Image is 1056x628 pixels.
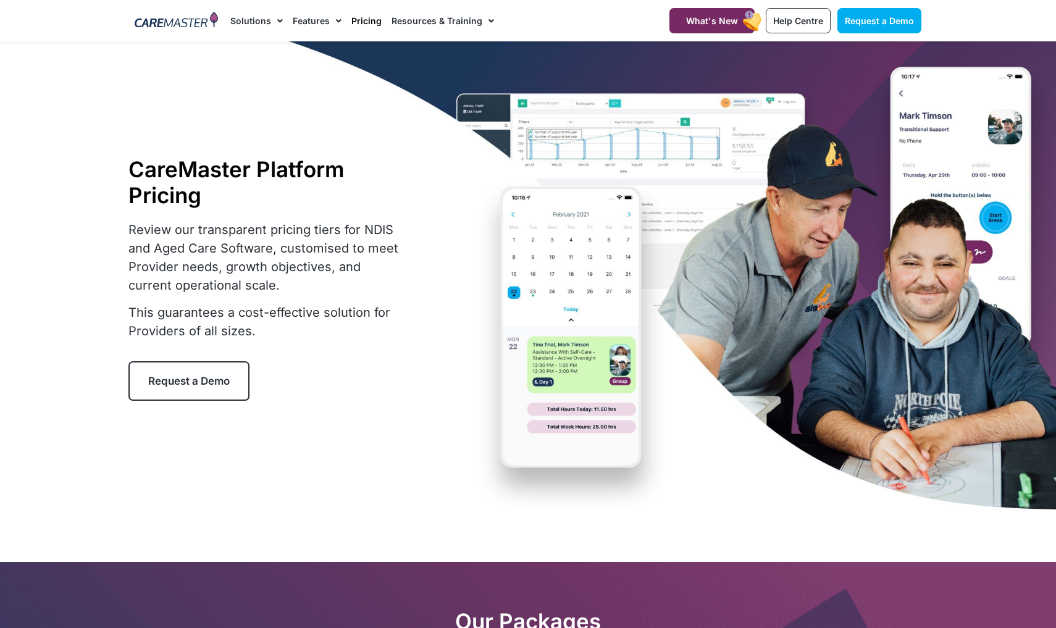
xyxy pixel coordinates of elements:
[686,15,738,26] span: What's New
[669,8,755,33] a: What's New
[148,375,230,387] span: Request a Demo
[128,156,406,208] h1: CareMaster Platform Pricing
[128,220,406,295] p: Review our transparent pricing tiers for NDIS and Aged Care Software, customised to meet Provider...
[845,15,914,26] span: Request a Demo
[128,303,406,340] p: This guarantees a cost-effective solution for Providers of all sizes.
[128,361,249,401] a: Request a Demo
[837,8,921,33] a: Request a Demo
[773,15,823,26] span: Help Centre
[135,12,218,30] img: CareMaster Logo
[766,8,831,33] a: Help Centre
